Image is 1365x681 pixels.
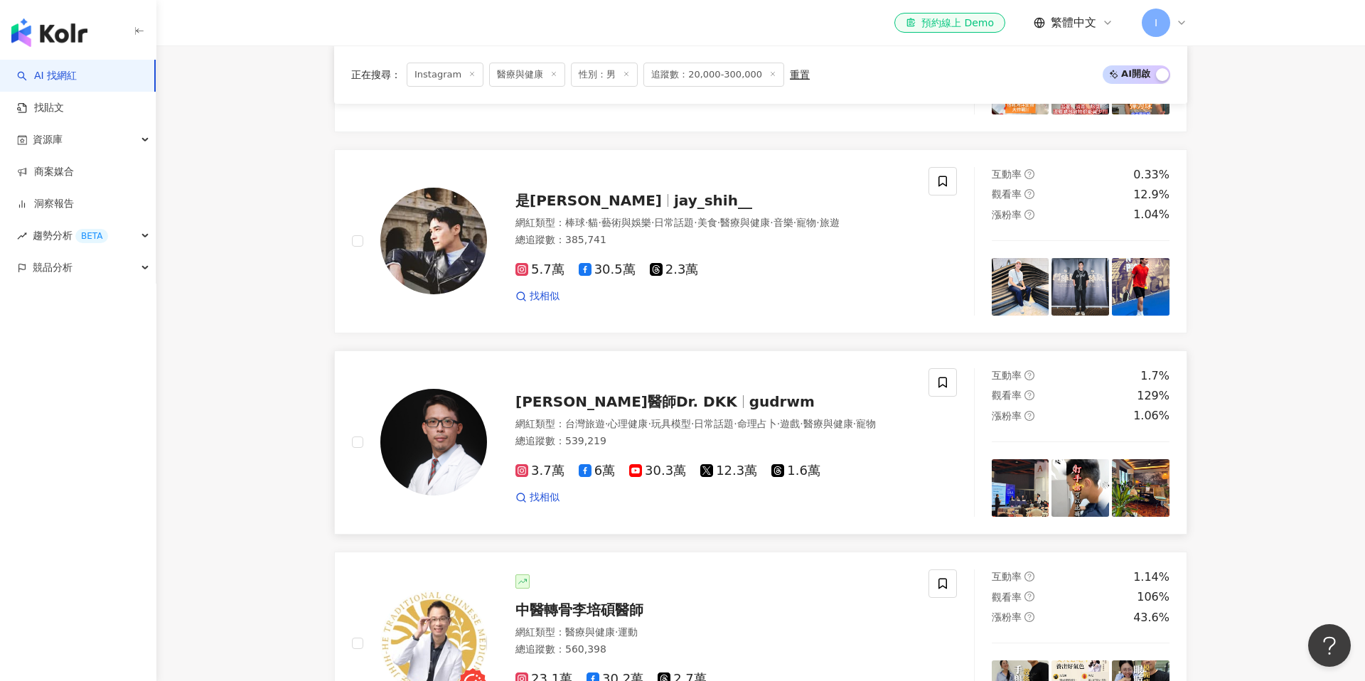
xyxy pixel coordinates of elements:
div: 12.9% [1133,187,1169,203]
span: · [800,418,803,429]
div: 1.04% [1133,207,1169,222]
span: I [1155,15,1157,31]
span: 旅遊 [820,217,840,228]
span: 3.7萬 [515,463,564,478]
span: 貓 [588,217,598,228]
span: 互動率 [992,571,1022,582]
img: post-image [992,459,1049,517]
span: · [793,217,796,228]
span: 音樂 [773,217,793,228]
a: KOL Avatar是[PERSON_NAME]jay_shih__網紅類型：棒球·貓·藝術與娛樂·日常話題·美食·醫療與健康·音樂·寵物·旅遊總追蹤數：385,7415.7萬30.5萬2.3萬... [334,149,1187,333]
span: 追蹤數：20,000-300,000 [643,63,784,87]
span: 日常話題 [654,217,694,228]
div: 總追蹤數 ： 560,398 [515,643,911,657]
span: 觀看率 [992,188,1022,200]
span: 12.3萬 [700,463,757,478]
span: · [717,217,720,228]
img: post-image [1051,459,1109,517]
span: 中醫轉骨李培碩醫師 [515,601,643,618]
span: question-circle [1024,370,1034,380]
span: 遊戲 [780,418,800,429]
span: · [598,217,601,228]
span: · [694,217,697,228]
div: 總追蹤數 ： 539,219 [515,434,911,449]
span: question-circle [1024,189,1034,199]
span: 運動 [618,626,638,638]
span: 繁體中文 [1051,15,1096,31]
span: [PERSON_NAME]醫師Dr. DKK [515,393,737,410]
a: searchAI 找網紅 [17,69,77,83]
span: 命理占卜 [737,418,777,429]
span: 1.6萬 [771,463,820,478]
a: 洞察報告 [17,197,74,211]
span: jay_shih__ [674,192,752,209]
div: 預約線上 Demo [906,16,994,30]
span: 互動率 [992,168,1022,180]
span: question-circle [1024,591,1034,601]
img: KOL Avatar [380,389,487,495]
span: 玩具模型 [651,418,691,429]
span: 30.5萬 [579,262,636,277]
img: post-image [1112,459,1169,517]
span: 競品分析 [33,252,73,284]
span: question-circle [1024,572,1034,581]
div: 網紅類型 ： [515,417,911,431]
span: question-circle [1024,210,1034,220]
span: 醫療與健康 [565,626,615,638]
img: post-image [992,258,1049,316]
span: 找相似 [530,490,560,505]
span: 觀看率 [992,390,1022,401]
a: 找相似 [515,490,560,505]
iframe: Help Scout Beacon - Open [1308,624,1351,667]
span: 漲粉率 [992,410,1022,422]
span: · [853,418,856,429]
span: 觀看率 [992,591,1022,603]
img: post-image [1112,258,1169,316]
div: 129% [1137,388,1169,404]
a: 預約線上 Demo [894,13,1005,33]
span: · [585,217,588,228]
span: · [734,418,737,429]
a: 商案媒合 [17,165,74,179]
span: 5.7萬 [515,262,564,277]
span: 醫療與健康 [720,217,770,228]
div: 重置 [790,69,810,80]
span: 趨勢分析 [33,220,108,252]
span: question-circle [1024,612,1034,622]
div: 網紅類型 ： [515,626,911,640]
a: 找貼文 [17,101,64,115]
span: · [615,626,618,638]
span: 寵物 [796,217,816,228]
span: gudrwm [749,393,815,410]
span: 資源庫 [33,124,63,156]
span: 2.3萬 [650,262,699,277]
span: 漲粉率 [992,611,1022,623]
span: 藝術與娛樂 [601,217,651,228]
div: 106% [1137,589,1169,605]
span: 醫療與健康 [803,418,853,429]
img: logo [11,18,87,47]
div: 1.14% [1133,569,1169,585]
a: KOL Avatar[PERSON_NAME]醫師Dr. DKKgudrwm網紅類型：台灣旅遊·心理健康·玩具模型·日常話題·命理占卜·遊戲·醫療與健康·寵物總追蹤數：539,2193.7萬6萬... [334,350,1187,535]
span: question-circle [1024,390,1034,400]
span: question-circle [1024,169,1034,179]
span: 性別：男 [571,63,638,87]
div: 1.06% [1133,408,1169,424]
span: rise [17,231,27,241]
span: · [651,217,654,228]
a: 找相似 [515,289,560,304]
span: · [770,217,773,228]
span: 漲粉率 [992,209,1022,220]
span: 棒球 [565,217,585,228]
span: 是[PERSON_NAME] [515,192,662,209]
span: 6萬 [579,463,615,478]
span: · [777,418,780,429]
span: 心理健康 [608,418,648,429]
span: question-circle [1024,411,1034,421]
span: · [648,418,651,429]
img: KOL Avatar [380,188,487,294]
span: 台灣旅遊 [565,418,605,429]
span: 醫療與健康 [489,63,565,87]
div: 43.6% [1133,610,1169,626]
span: 美食 [697,217,717,228]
